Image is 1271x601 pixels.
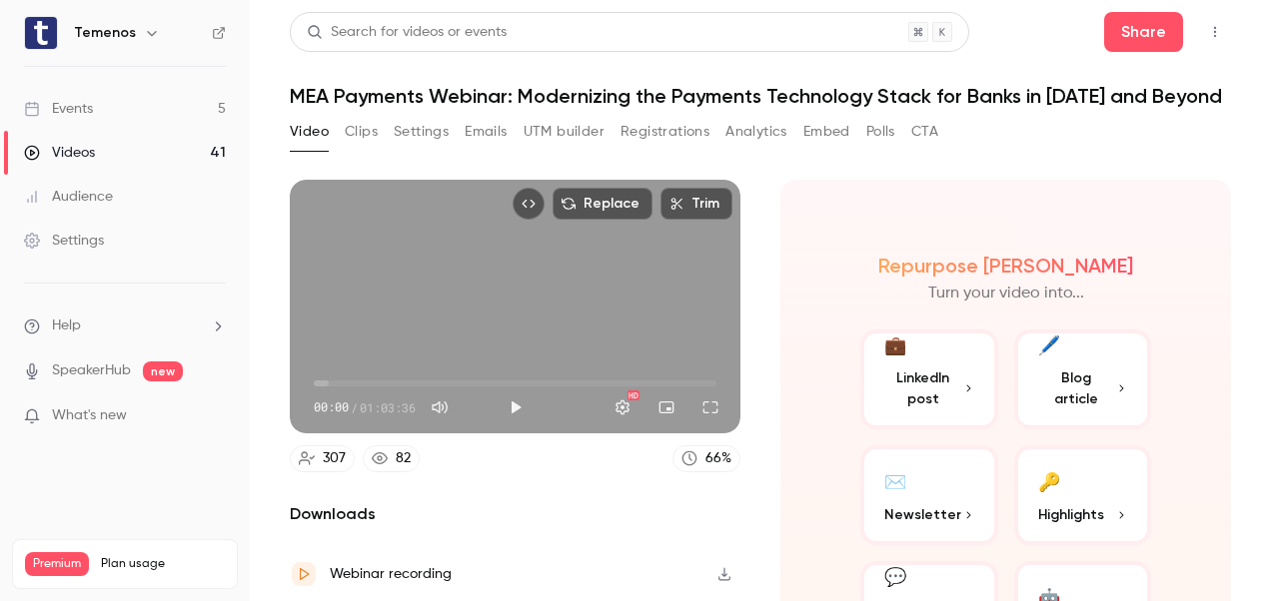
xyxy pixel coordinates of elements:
button: Turn on miniplayer [646,387,686,427]
div: 🖊️ [1038,332,1060,359]
span: Highlights [1038,504,1104,525]
button: Trim [660,188,732,220]
a: 66% [672,445,740,472]
button: Settings [394,116,449,148]
button: 💼LinkedIn post [860,329,998,429]
div: Settings [24,231,104,251]
button: Clips [345,116,378,148]
a: 307 [290,445,355,472]
iframe: Noticeable Trigger [202,407,226,425]
img: Temenos [25,17,57,49]
span: 01:03:36 [360,398,416,416]
h1: MEA Payments Webinar: Modernizing the Payments Technology Stack for Banks in [DATE] and Beyond [290,84,1231,108]
span: Help [52,315,81,336]
div: 🔑 [1038,465,1060,496]
span: / [351,398,358,416]
span: Plan usage [101,556,225,572]
div: Search for videos or events [307,22,507,43]
a: 82 [363,445,420,472]
button: CTA [911,116,938,148]
div: 00:00 [314,398,416,416]
p: Turn your video into... [928,282,1084,305]
button: Replace [553,188,652,220]
li: help-dropdown-opener [24,315,226,336]
button: Embed [803,116,850,148]
div: Videos [24,143,95,163]
button: Play [496,387,536,427]
button: ✉️Newsletter [860,445,998,545]
button: Top Bar Actions [1199,16,1231,48]
div: 66 % [705,448,731,469]
div: Audience [24,187,113,207]
div: HD [628,390,639,400]
button: Emails [465,116,507,148]
button: Polls [866,116,895,148]
button: 🔑Highlights [1014,445,1152,545]
button: 🖊️Blog article [1014,329,1152,429]
span: Newsletter [884,504,961,525]
div: 307 [323,448,346,469]
button: Full screen [690,387,730,427]
div: 💼 [884,332,906,359]
button: Video [290,116,329,148]
button: Embed video [513,188,545,220]
span: LinkedIn post [884,367,962,409]
button: Settings [603,387,642,427]
div: ✉️ [884,465,906,496]
div: 💬 [884,564,906,591]
h2: Repurpose [PERSON_NAME] [878,254,1133,278]
span: 00:00 [314,398,349,416]
button: Mute [420,387,460,427]
button: Share [1104,12,1183,52]
div: 82 [396,448,411,469]
span: Blog article [1038,367,1116,409]
button: UTM builder [524,116,605,148]
button: Analytics [725,116,787,148]
a: SpeakerHub [52,360,131,381]
span: What's new [52,405,127,426]
div: Webinar recording [330,562,452,586]
span: new [143,361,183,381]
span: Premium [25,552,89,576]
h2: Downloads [290,502,740,526]
button: Registrations [621,116,709,148]
h6: Temenos [74,23,136,43]
div: Events [24,99,93,119]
